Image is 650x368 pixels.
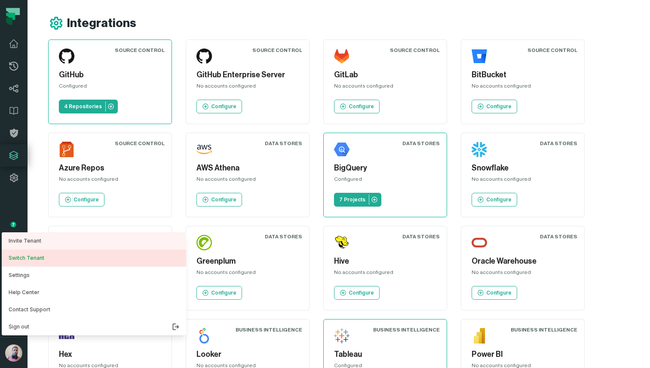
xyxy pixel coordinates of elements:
p: 7 Projects [339,196,365,203]
img: AWS Athena [196,142,212,157]
a: Configure [472,193,517,207]
div: No accounts configured [472,176,574,186]
div: Business Intelligence [236,326,302,333]
a: Configure [334,100,380,113]
p: Configure [211,103,236,110]
div: No accounts configured [196,269,299,279]
img: GitHub [59,49,74,64]
h5: AWS Athena [196,162,299,174]
div: Configured [59,82,161,93]
div: No accounts configured [196,176,299,186]
img: Greenplum [196,235,212,250]
p: Configure [486,103,512,110]
a: 4 Repositories [59,100,118,113]
h5: Greenplum [196,255,299,267]
h5: Hive [334,255,436,267]
a: Configure [196,100,242,113]
p: Configure [211,196,236,203]
p: Configure [211,289,236,296]
h5: BitBucket [472,69,574,81]
img: Tableau [334,328,350,344]
div: Business Intelligence [511,326,577,333]
h5: GitHub Enterprise Server [196,69,299,81]
p: Configure [74,196,99,203]
p: Configure [349,103,374,110]
button: Sign out [2,318,186,335]
h5: Azure Repos [59,162,161,174]
img: Power BI [472,328,487,344]
a: Configure [472,286,517,300]
a: Configure [59,193,104,207]
a: Contact Support [2,301,186,318]
div: Data Stores [540,233,577,240]
div: Data Stores [402,140,440,147]
div: No accounts configured [59,176,161,186]
a: Configure [196,193,242,207]
div: Source Control [252,47,302,54]
h5: Snowflake [472,162,574,174]
div: No accounts configured [334,82,436,93]
a: Invite Tenant [2,232,186,249]
button: Switch Tenant [2,249,186,267]
a: Configure [472,100,517,113]
p: Configure [349,289,374,296]
div: Source Control [390,47,440,54]
div: Data Stores [265,140,302,147]
div: Source Control [115,47,165,54]
div: No accounts configured [196,82,299,93]
img: Hive [334,235,350,250]
div: Data Stores [402,233,440,240]
h5: Power BI [472,349,574,360]
div: avatar of Idan Shabi [2,232,186,335]
div: Source Control [527,47,577,54]
img: Azure Repos [59,142,74,157]
div: Data Stores [265,233,302,240]
img: GitLab [334,49,350,64]
div: Configured [334,176,436,186]
img: Oracle Warehouse [472,235,487,250]
h5: Hex [59,349,161,360]
a: Configure [196,286,242,300]
h5: Oracle Warehouse [472,255,574,267]
a: Configure [334,286,380,300]
img: Snowflake [472,142,487,157]
img: Looker [196,328,212,344]
h5: Tableau [334,349,436,360]
img: avatar of Idan Shabi [5,344,22,362]
h1: Integrations [67,16,136,31]
img: BigQuery [334,142,350,157]
h5: Looker [196,349,299,360]
a: 7 Projects [334,193,381,207]
p: 4 Repositories [64,103,102,110]
p: Configure [486,289,512,296]
div: No accounts configured [334,269,436,279]
img: GitHub Enterprise Server [196,49,212,64]
div: Source Control [115,140,165,147]
p: Configure [486,196,512,203]
div: Business Intelligence [373,326,440,333]
button: Settings [2,267,186,284]
div: No accounts configured [472,82,574,93]
div: Data Stores [540,140,577,147]
img: BitBucket [472,49,487,64]
h5: BigQuery [334,162,436,174]
img: Hex [59,328,74,344]
h5: GitHub [59,69,161,81]
a: Help Center [2,284,186,301]
div: No accounts configured [472,269,574,279]
h5: GitLab [334,69,436,81]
